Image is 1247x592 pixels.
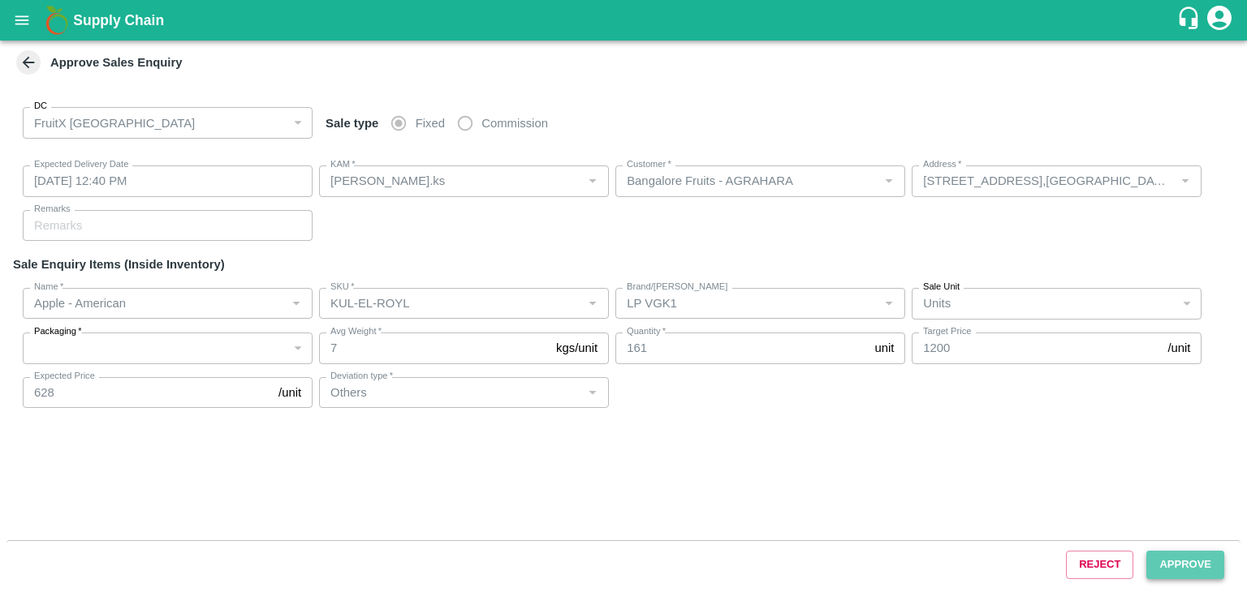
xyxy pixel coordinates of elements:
input: Deviation Type [324,382,577,403]
p: /unit [1167,339,1190,357]
a: Supply Chain [73,9,1176,32]
label: Avg Weight [330,325,382,338]
input: 0.0 [615,332,868,363]
strong: Approve Sales Enquiry [50,56,183,69]
input: Remarks [23,210,313,241]
input: Select KAM & enter 3 characters [620,170,874,191]
input: 0.0 [319,332,550,363]
input: Name [28,293,281,314]
strong: Sale Enquiry Items (Inside Inventory) [13,258,225,271]
img: logo [41,4,73,36]
label: Name [34,281,63,294]
div: customer-support [1176,6,1205,35]
label: Remarks [34,203,71,216]
label: Customer [627,158,671,171]
input: KAM [324,170,577,191]
input: SKU [324,293,577,314]
p: FruitX [GEOGRAPHIC_DATA] [34,114,195,132]
p: Units [923,294,951,312]
label: Brand/[PERSON_NAME] [627,281,727,294]
p: unit [874,339,894,357]
label: KAM [330,158,356,171]
label: Deviation type [330,370,393,383]
span: Sale type [319,117,385,130]
p: kgs/unit [556,339,598,357]
label: Expected Delivery Date [34,158,128,171]
span: Fixed [416,114,445,132]
label: SKU [330,281,354,294]
label: Packaging [34,325,82,338]
label: Sale Unit [923,281,960,294]
button: Reject [1066,551,1133,579]
div: account of current user [1205,3,1234,37]
input: Address [917,170,1170,191]
input: Create Brand/Marka [620,293,874,314]
b: Supply Chain [73,12,164,28]
label: Address [923,158,961,171]
p: /unit [278,384,301,401]
button: Approve [1146,551,1224,579]
label: Target Price [923,325,971,338]
button: open drawer [3,2,41,39]
label: DC [34,100,47,113]
label: Expected Price [34,370,95,383]
span: Commission [481,114,548,132]
input: Choose date, selected date is Sep 25, 2025 [23,165,301,196]
label: Quantity [627,325,666,338]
